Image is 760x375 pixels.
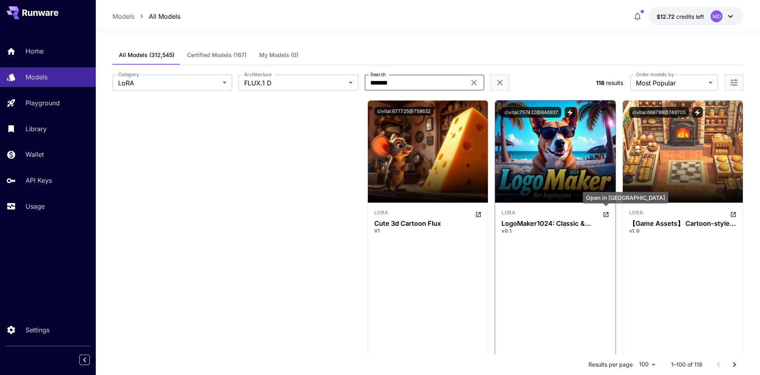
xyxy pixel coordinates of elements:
label: Architecture [244,71,271,78]
button: View trigger words [692,107,703,118]
div: Collapse sidebar [85,353,96,367]
button: Open in CivitAI [730,209,736,219]
span: 118 [596,79,604,86]
div: FLUX.1 D [374,209,388,219]
span: credits left [676,13,704,20]
span: FLUX.1 D [244,78,345,88]
button: civitai:677725@758632 [374,107,434,116]
span: All Models (312,545) [119,51,174,59]
h3: LogoMaker1024: Classic & Cartoon Logotypes | Flux.1 D LoRa [501,220,609,227]
span: Most Popular [636,78,705,88]
p: Usage [26,201,45,211]
p: v1.0 [629,227,737,235]
span: Certified Models (167) [187,51,247,59]
p: Playground [26,98,60,108]
div: Open in [GEOGRAPHIC_DATA] [583,192,668,203]
p: Library [26,124,47,134]
label: Search [370,71,386,78]
label: Category [118,71,139,78]
button: Open in CivitAI [603,209,609,219]
button: Open more filters [729,78,739,88]
div: FLUX.1 D [629,209,643,219]
span: results [606,79,623,86]
a: Models [113,12,134,21]
p: V1 [374,227,482,235]
nav: breadcrumb [113,12,180,21]
div: $12.72189 [657,12,704,21]
div: MD [711,10,722,22]
h3: Cute 3d Cartoon Flux [374,220,482,227]
p: Wallet [26,150,44,159]
h3: 【Game Assets】 Cartoon-style 3D isometric background assets for small games FLUX [629,220,737,227]
button: Open in CivitAI [475,209,482,219]
button: View trigger words [565,107,575,118]
span: My Models (0) [259,51,298,59]
p: Home [26,46,43,56]
button: Collapse sidebar [79,355,90,365]
p: Results per page [588,361,633,369]
p: lora [374,209,388,216]
span: $12.72 [657,13,676,20]
button: $12.72189MD [649,7,743,26]
p: v0.1 [501,227,609,235]
div: 100 [636,359,658,370]
div: FLUX.1 D [501,209,515,219]
p: 1–100 of 118 [671,361,703,369]
button: civitai:757432@846937 [501,107,561,118]
p: lora [629,209,643,216]
p: Settings [26,325,49,335]
label: Order models by [636,71,674,78]
button: civitai:668799@748705 [629,107,689,118]
p: API Keys [26,176,52,185]
p: Models [26,72,47,82]
p: lora [501,209,515,216]
button: Clear filters (2) [495,78,505,88]
a: All Models [149,12,180,21]
span: LoRA [118,78,219,88]
iframe: Chat Widget [720,337,760,375]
